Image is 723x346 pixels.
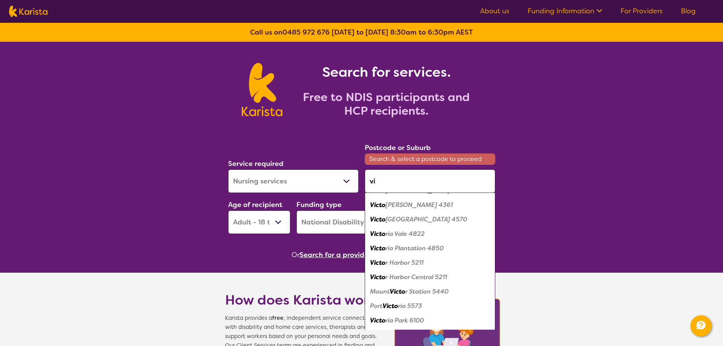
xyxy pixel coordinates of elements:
em: Victo [370,215,386,223]
img: Karista logo [9,6,47,17]
img: Karista logo [242,63,282,116]
label: Age of recipient [228,200,282,209]
div: Victor Harbor 5211 [369,256,491,270]
em: Victo [370,259,386,267]
input: Type [365,169,495,193]
div: Victoria Plantation 4850 [369,241,491,256]
em: Victo [370,273,386,281]
div: East Victoria Park 6101 [369,328,491,342]
em: Port [370,302,383,310]
em: Mount [370,288,390,295]
em: ria Park 6100 [386,316,424,324]
div: Victoria Vale 4822 [369,227,491,241]
a: About us [480,6,509,16]
div: Victoria Hill 4361 [369,198,491,212]
label: Postcode or Suburb [365,143,431,152]
em: Victo [383,302,398,310]
div: Mount Victor Station 5440 [369,284,491,299]
em: ria Vale 4822 [386,230,425,238]
em: Victo [370,201,386,209]
div: Victoria Park 6100 [369,313,491,328]
em: r Station 5440 [405,288,449,295]
span: Search & select a postcode to proceed [365,153,495,165]
div: Victory Heights 4570 [369,212,491,227]
em: [PERSON_NAME] 4361 [386,201,453,209]
b: free [272,314,284,322]
label: Funding type [296,200,342,209]
em: [GEOGRAPHIC_DATA] 4570 [386,215,467,223]
h1: How does Karista work? [225,291,384,309]
em: Victo [370,230,386,238]
em: Victo [370,316,386,324]
em: Victo [370,244,386,252]
div: Victor Harbor Central 5211 [369,270,491,284]
em: Victo [370,186,386,194]
em: [GEOGRAPHIC_DATA] 4165 [386,186,466,194]
a: Blog [681,6,696,16]
em: r Harbor Central 5211 [386,273,447,281]
a: For Providers [621,6,663,16]
b: Call us on [DATE] to [DATE] 8:30am to 6:30pm AEST [250,28,473,37]
em: Victo [390,288,405,295]
button: Channel Menu [690,315,712,337]
em: r Harbor 5211 [386,259,424,267]
em: ria 5573 [398,302,422,310]
h2: Free to NDIS participants and HCP recipients. [291,90,481,118]
h1: Search for services. [291,63,481,81]
div: Port Victoria 5573 [369,299,491,313]
a: 0485 972 676 [282,28,330,37]
a: Funding Information [528,6,602,16]
label: Service required [228,159,284,168]
span: Or [291,249,299,261]
button: Search for a provider to leave a review [299,249,432,261]
em: ria Plantation 4850 [386,244,444,252]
